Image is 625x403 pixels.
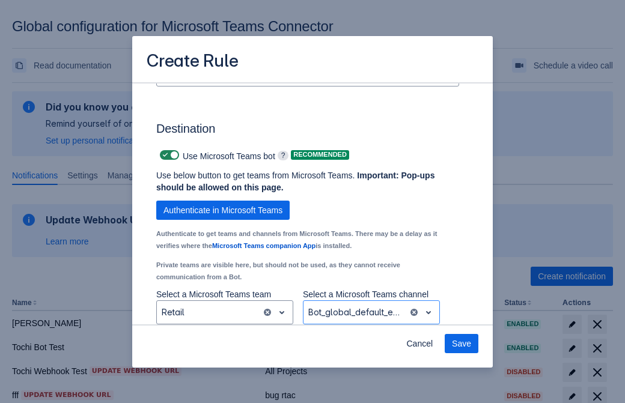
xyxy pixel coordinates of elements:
[399,334,440,353] button: Cancel
[278,151,289,160] span: ?
[421,305,436,320] span: open
[132,82,493,326] div: Scrollable content
[156,201,290,220] button: Authenticate in Microsoft Teams
[156,261,400,280] small: Private teams are visible here, but should not be used, as they cannot receive communication from...
[156,121,459,141] h3: Destination
[156,230,437,249] small: Authenticate to get teams and channels from Microsoft Teams. There may be a delay as it verifies ...
[303,288,440,300] p: Select a Microsoft Teams channel
[275,305,289,320] span: open
[156,288,293,300] p: Select a Microsoft Teams team
[156,147,275,163] div: Use Microsoft Teams bot
[409,308,419,317] button: clear
[163,201,282,220] span: Authenticate in Microsoft Teams
[212,242,316,249] a: Microsoft Teams companion App
[263,308,272,317] button: clear
[291,151,349,158] span: Recommended
[445,334,478,353] button: Save
[406,334,433,353] span: Cancel
[156,169,440,193] p: Use below button to get teams from Microsoft Teams.
[452,334,471,353] span: Save
[147,50,239,74] h3: Create Rule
